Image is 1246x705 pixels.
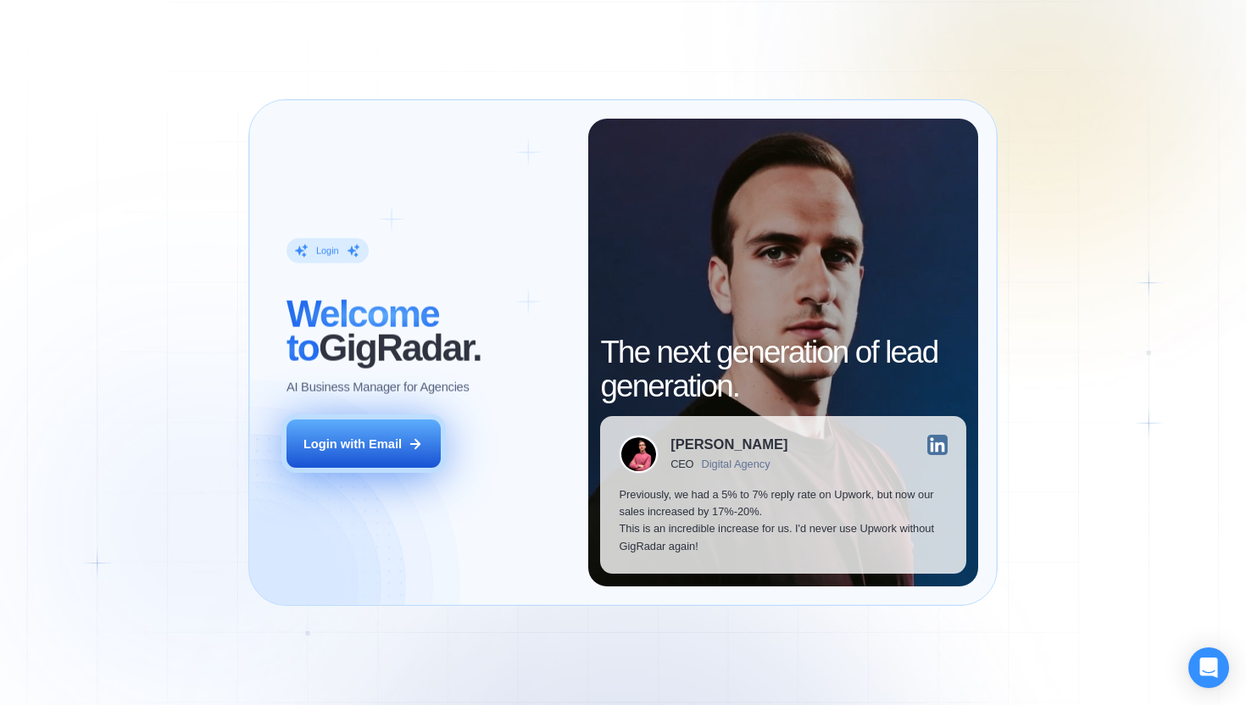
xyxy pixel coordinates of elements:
[600,336,965,404] h2: The next generation of lead generation.
[670,438,787,452] div: [PERSON_NAME]
[286,419,441,468] button: Login with Email
[286,297,570,366] h2: ‍ GigRadar.
[286,293,439,369] span: Welcome to
[619,486,947,555] p: Previously, we had a 5% to 7% reply rate on Upwork, but now our sales increased by 17%-20%. This ...
[670,458,693,471] div: CEO
[316,244,339,257] div: Login
[702,458,770,471] div: Digital Agency
[303,436,402,452] div: Login with Email
[286,379,470,396] p: AI Business Manager for Agencies
[1188,647,1229,688] div: Open Intercom Messenger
